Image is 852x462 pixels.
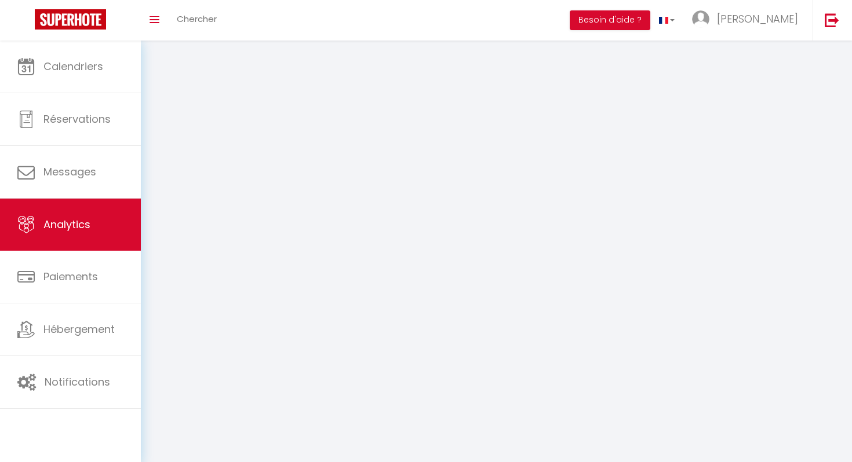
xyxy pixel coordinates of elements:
[43,59,103,74] span: Calendriers
[45,375,110,389] span: Notifications
[717,12,798,26] span: [PERSON_NAME]
[35,9,106,30] img: Super Booking
[570,10,650,30] button: Besoin d'aide ?
[177,13,217,25] span: Chercher
[9,5,44,39] button: Ouvrir le widget de chat LiveChat
[825,13,839,27] img: logout
[43,322,115,336] span: Hébergement
[692,10,709,28] img: ...
[43,164,96,179] span: Messages
[43,217,90,232] span: Analytics
[43,269,98,284] span: Paiements
[43,112,111,126] span: Réservations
